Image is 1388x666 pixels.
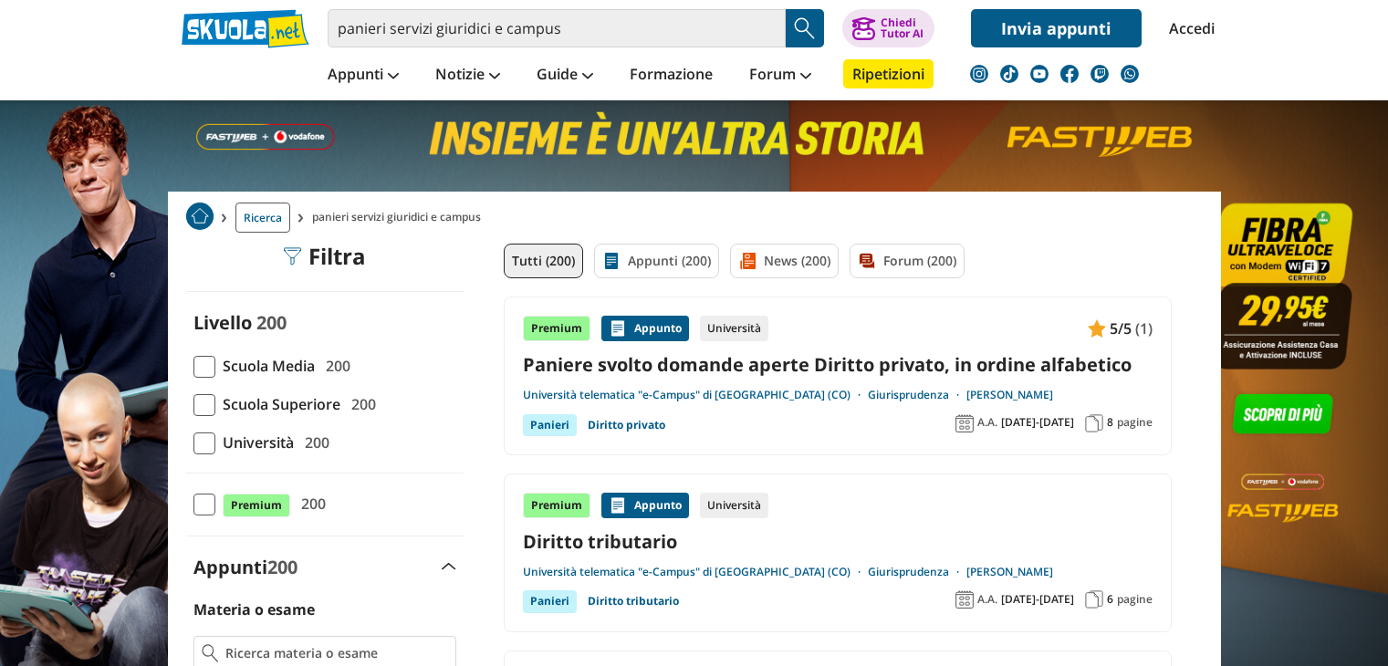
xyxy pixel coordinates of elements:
[700,493,768,518] div: Università
[1001,592,1074,607] span: [DATE]-[DATE]
[594,244,719,278] a: Appunti (200)
[215,392,340,416] span: Scuola Superiore
[267,555,297,579] span: 200
[977,592,997,607] span: A.A.
[504,244,583,278] a: Tutti (200)
[193,310,252,335] label: Livello
[588,590,679,612] a: Diritto tributario
[256,310,287,335] span: 200
[225,644,447,662] input: Ricerca materia o esame
[283,247,301,265] img: Filtra filtri mobile
[523,529,1153,554] a: Diritto tributario
[193,599,315,619] label: Materia o esame
[186,203,214,230] img: Home
[738,252,757,270] img: News filtro contenuto
[283,244,366,269] div: Filtra
[297,431,329,454] span: 200
[523,414,577,436] div: Panieri
[1088,319,1106,338] img: Appunti contenuto
[1107,592,1113,607] span: 6
[601,493,689,518] div: Appunto
[523,565,868,579] a: Università telematica "e-Campus" di [GEOGRAPHIC_DATA] (CO)
[523,493,590,518] div: Premium
[344,392,376,416] span: 200
[1001,415,1074,430] span: [DATE]-[DATE]
[193,555,297,579] label: Appunti
[858,252,876,270] img: Forum filtro contenuto
[955,590,974,609] img: Anno accademico
[868,388,966,402] a: Giurisprudenza
[868,565,966,579] a: Giurisprudenza
[235,203,290,233] a: Ricerca
[966,565,1053,579] a: [PERSON_NAME]
[523,352,1153,377] a: Paniere svolto domande aperte Diritto privato, in ordine alfabetico
[1085,590,1103,609] img: Pagine
[1135,317,1153,340] span: (1)
[523,316,590,341] div: Premium
[1169,9,1207,47] a: Accedi
[215,354,315,378] span: Scuola Media
[700,316,768,341] div: Università
[294,492,326,515] span: 200
[186,203,214,233] a: Home
[1107,415,1113,430] span: 8
[1085,414,1103,432] img: Pagine
[215,431,294,454] span: Università
[523,388,868,402] a: Università telematica "e-Campus" di [GEOGRAPHIC_DATA] (CO)
[601,316,689,341] div: Appunto
[442,563,456,570] img: Apri e chiudi sezione
[602,252,621,270] img: Appunti filtro contenuto
[609,496,627,515] img: Appunti contenuto
[850,244,965,278] a: Forum (200)
[966,388,1053,402] a: [PERSON_NAME]
[202,644,219,662] img: Ricerca materia o esame
[609,319,627,338] img: Appunti contenuto
[523,590,577,612] div: Panieri
[730,244,839,278] a: News (200)
[955,414,974,432] img: Anno accademico
[223,494,290,517] span: Premium
[588,414,665,436] a: Diritto privato
[1117,415,1153,430] span: pagine
[1117,592,1153,607] span: pagine
[318,354,350,378] span: 200
[977,415,997,430] span: A.A.
[1110,317,1132,340] span: 5/5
